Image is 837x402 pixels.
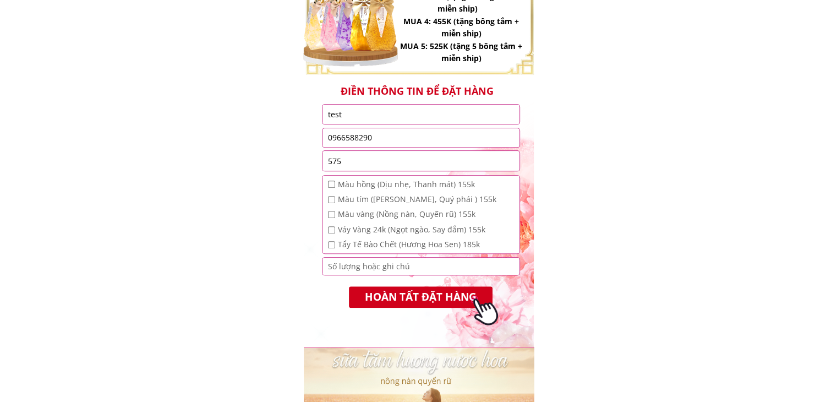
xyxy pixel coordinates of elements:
input: Số lượng hoặc ghi chú [325,258,517,274]
span: Tẩy Tế Bào Chết (Hương Hoa Sen) 185k [338,238,496,251]
input: Số điện thoại [325,128,517,147]
h3: MUA 5: 525K (tặng 5 bông tắm + miễn ship) [397,40,525,65]
span: Màu hồng (Dịu nhẹ, Thanh mát) 155k [338,178,496,191]
span: Vảy Vàng 24k (Ngọt ngào, Say đắm) 155k [338,224,496,236]
h3: MUA 4: 455K (tặng bông tắm + miễn ship) [397,15,525,40]
input: Họ và Tên [325,105,517,124]
span: Màu vàng (Nồng nàn, Quyến rũ) 155k [338,208,496,220]
p: HOÀN TẤT ĐẶT HÀNG [346,286,495,308]
input: Địa chỉ cũ chưa sáp nhập [325,151,517,171]
span: Màu tím ([PERSON_NAME], Quý phái ) 155k [338,193,496,205]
